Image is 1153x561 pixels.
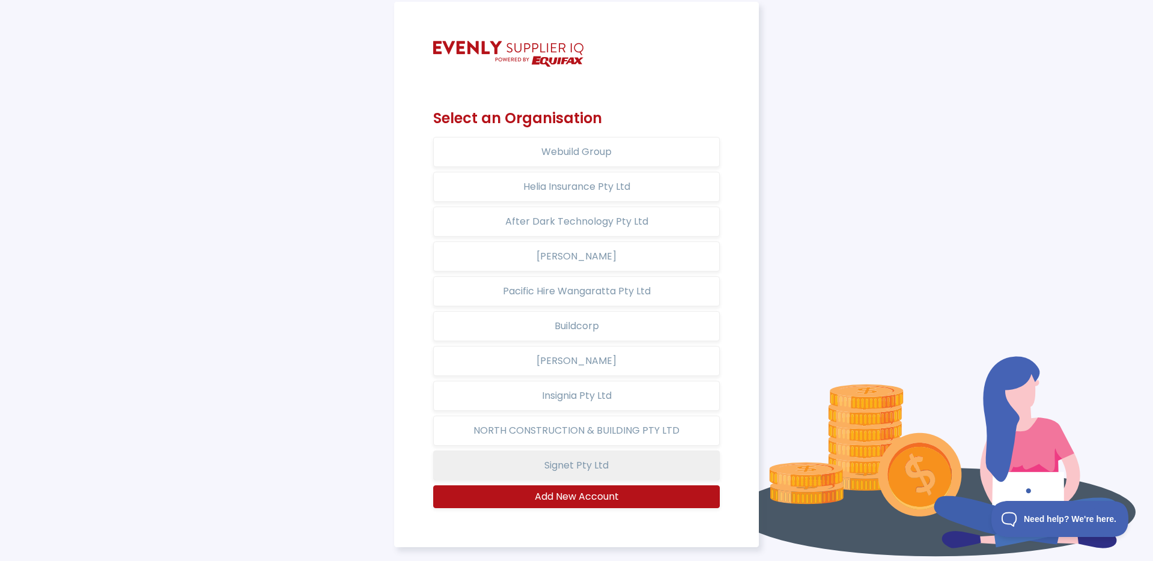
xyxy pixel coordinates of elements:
[433,381,720,411] button: Insignia Pty Ltd
[433,416,720,446] button: NORTH CONSTRUCTION & BUILDING PTY LTD
[433,485,720,508] button: Add New Account
[433,207,720,237] button: After Dark Technology Pty Ltd
[433,346,720,376] button: [PERSON_NAME]
[433,41,583,67] img: SupplyPredict
[433,110,720,127] h2: Select an Organisation
[433,172,720,202] button: Helia Insurance Pty Ltd
[433,311,720,341] button: Buildcorp
[535,490,619,503] span: Add New Account
[433,276,720,306] button: Pacific Hire Wangaratta Pty Ltd
[433,137,720,167] button: Webuild Group
[991,501,1129,537] iframe: Toggle Customer Support
[433,450,720,481] button: Signet Pty Ltd
[433,241,720,271] button: [PERSON_NAME]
